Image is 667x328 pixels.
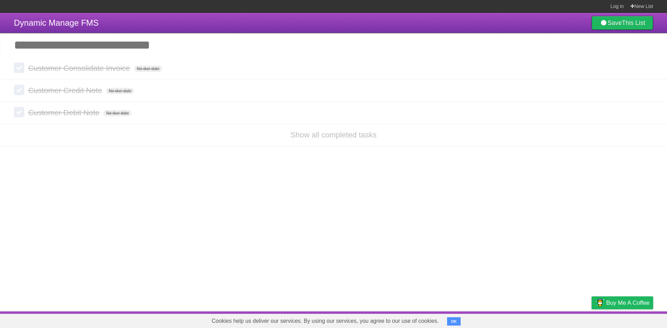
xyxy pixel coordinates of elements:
[522,313,550,326] a: Developers
[28,86,104,95] span: Customer Credit Note
[14,107,24,117] label: Done
[606,297,650,309] span: Buy me a coffee
[622,19,645,26] b: This List
[592,16,653,30] a: SaveThis List
[592,296,653,309] a: Buy me a coffee
[104,110,132,116] span: No due date
[14,18,99,27] span: Dynamic Manage FMS
[28,108,101,117] span: Customer Debit Note
[14,62,24,73] label: Done
[290,131,377,139] a: Show all completed tasks
[205,314,446,328] span: Cookies help us deliver our services. By using our services, you agree to our use of cookies.
[609,313,653,326] a: Suggest a feature
[134,66,162,72] span: No due date
[499,313,514,326] a: About
[559,313,574,326] a: Terms
[28,64,132,73] span: Customer Consolidate Invoice
[14,85,24,95] label: Done
[583,313,601,326] a: Privacy
[595,297,604,309] img: Buy me a coffee
[106,88,134,94] span: No due date
[447,317,461,326] button: OK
